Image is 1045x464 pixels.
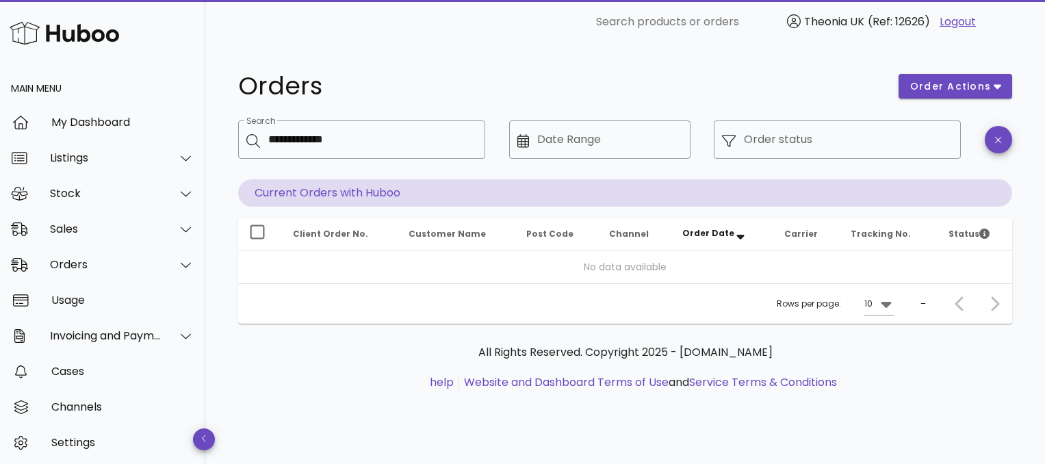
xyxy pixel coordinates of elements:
[868,14,930,29] span: (Ref: 12626)
[864,298,873,310] div: 10
[50,329,162,342] div: Invoicing and Payments
[804,14,864,29] span: Theonia UK
[282,218,398,250] th: Client Order No.
[246,116,275,127] label: Search
[50,187,162,200] div: Stock
[51,116,194,129] div: My Dashboard
[238,179,1012,207] p: Current Orders with Huboo
[10,18,119,48] img: Huboo Logo
[598,218,671,250] th: Channel
[50,222,162,235] div: Sales
[609,228,649,240] span: Channel
[293,228,368,240] span: Client Order No.
[909,79,992,94] span: order actions
[773,218,839,250] th: Carrier
[682,227,734,239] span: Order Date
[50,258,162,271] div: Orders
[238,250,1012,283] td: No data available
[51,294,194,307] div: Usage
[464,374,669,390] a: Website and Dashboard Terms of Use
[864,293,894,315] div: 10Rows per page:
[777,284,894,324] div: Rows per page:
[430,374,454,390] a: help
[840,218,938,250] th: Tracking No.
[51,365,194,378] div: Cases
[784,228,818,240] span: Carrier
[940,14,976,30] a: Logout
[949,228,990,240] span: Status
[899,74,1012,99] button: order actions
[515,218,597,250] th: Post Code
[51,436,194,449] div: Settings
[238,74,882,99] h1: Orders
[671,218,774,250] th: Order Date: Sorted descending. Activate to remove sorting.
[51,400,194,413] div: Channels
[938,218,1012,250] th: Status
[526,228,573,240] span: Post Code
[249,344,1001,361] p: All Rights Reserved. Copyright 2025 - [DOMAIN_NAME]
[459,374,837,391] li: and
[409,228,486,240] span: Customer Name
[50,151,162,164] div: Listings
[851,228,911,240] span: Tracking No.
[689,374,837,390] a: Service Terms & Conditions
[920,298,926,310] div: –
[398,218,515,250] th: Customer Name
